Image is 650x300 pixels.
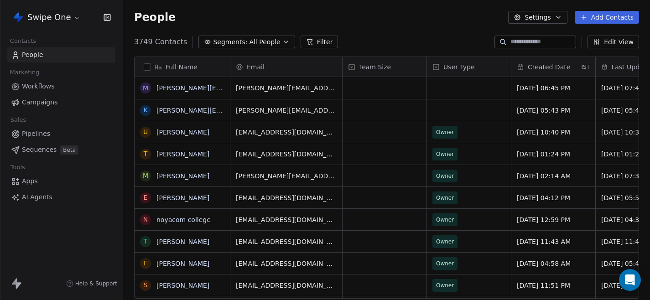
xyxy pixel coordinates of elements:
[443,62,475,72] span: User Type
[7,174,115,189] a: Apps
[436,193,454,202] span: Owner
[134,10,176,24] span: People
[156,282,209,289] a: [PERSON_NAME]
[528,62,570,72] span: Created Date
[436,259,454,268] span: Owner
[6,66,43,79] span: Marketing
[143,127,148,137] div: U
[517,215,590,224] span: [DATE] 12:59 PM
[22,129,50,139] span: Pipelines
[156,238,209,245] a: [PERSON_NAME]
[22,145,57,155] span: Sequences
[236,150,337,159] span: [EMAIL_ADDRESS][DOMAIN_NAME]
[144,237,148,246] div: T
[581,63,590,71] span: IST
[236,128,337,137] span: [EMAIL_ADDRESS][DOMAIN_NAME]
[249,37,280,47] span: All People
[6,113,30,127] span: Sales
[7,142,115,157] a: SequencesBeta
[619,269,641,291] div: Open Intercom Messenger
[7,190,115,205] a: AI Agents
[22,98,57,107] span: Campaigns
[13,12,24,23] img: Swipe%20One%20Logo%201-1.svg
[508,11,567,24] button: Settings
[436,171,454,181] span: Owner
[134,36,187,47] span: 3749 Contacts
[144,280,148,290] div: S
[135,57,230,77] div: Full Name
[144,149,148,159] div: t
[143,215,148,224] div: n
[427,57,511,77] div: User Type
[230,57,342,77] div: Email
[236,215,337,224] span: [EMAIL_ADDRESS][DOMAIN_NAME]
[517,106,590,115] span: [DATE] 05:43 PM
[436,215,454,224] span: Owner
[156,107,321,114] a: [PERSON_NAME][EMAIL_ADDRESS][DOMAIN_NAME]
[7,47,115,62] a: People
[135,77,230,299] div: grid
[7,126,115,141] a: Pipelines
[213,37,247,47] span: Segments:
[436,150,454,159] span: Owner
[236,171,337,181] span: [PERSON_NAME][EMAIL_ADDRESS][DOMAIN_NAME]
[156,150,209,158] a: [PERSON_NAME]
[156,216,211,223] a: noyacom college
[143,105,147,115] div: k
[517,128,590,137] span: [DATE] 10:40 PM
[236,193,337,202] span: [EMAIL_ADDRESS][DOMAIN_NAME]
[22,176,38,186] span: Apps
[166,62,198,72] span: Full Name
[143,171,148,181] div: M
[22,192,52,202] span: AI Agents
[517,171,590,181] span: [DATE] 02:14 AM
[236,106,337,115] span: [PERSON_NAME][EMAIL_ADDRESS][DOMAIN_NAME]
[7,79,115,94] a: Workflows
[144,259,147,268] div: Γ
[436,281,454,290] span: Owner
[22,50,43,60] span: People
[436,237,454,246] span: Owner
[7,95,115,110] a: Campaigns
[75,280,117,287] span: Help & Support
[517,259,590,268] span: [DATE] 04:58 AM
[66,280,117,287] a: Help & Support
[436,128,454,137] span: Owner
[11,10,83,25] button: Swipe One
[156,194,209,202] a: [PERSON_NAME]
[156,260,209,267] a: [PERSON_NAME]
[247,62,265,72] span: Email
[359,62,391,72] span: Team Size
[236,237,337,246] span: [EMAIL_ADDRESS][DOMAIN_NAME]
[144,193,148,202] div: E
[517,281,590,290] span: [DATE] 11:51 PM
[511,57,595,77] div: Created DateIST
[143,83,148,93] div: m
[343,57,426,77] div: Team Size
[301,36,338,48] button: Filter
[236,83,337,93] span: [PERSON_NAME][EMAIL_ADDRESS][DOMAIN_NAME]
[156,84,321,92] a: [PERSON_NAME][EMAIL_ADDRESS][DOMAIN_NAME]
[27,11,71,23] span: Swipe One
[60,145,78,155] span: Beta
[517,193,590,202] span: [DATE] 04:12 PM
[6,160,29,174] span: Tools
[22,82,55,91] span: Workflows
[517,237,590,246] span: [DATE] 11:43 AM
[236,259,337,268] span: [EMAIL_ADDRESS][DOMAIN_NAME]
[575,11,639,24] button: Add Contacts
[156,172,209,180] a: [PERSON_NAME]
[517,150,590,159] span: [DATE] 01:24 PM
[517,83,590,93] span: [DATE] 06:45 PM
[236,281,337,290] span: [EMAIL_ADDRESS][DOMAIN_NAME]
[588,36,639,48] button: Edit View
[156,129,209,136] a: [PERSON_NAME]
[6,34,40,48] span: Contacts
